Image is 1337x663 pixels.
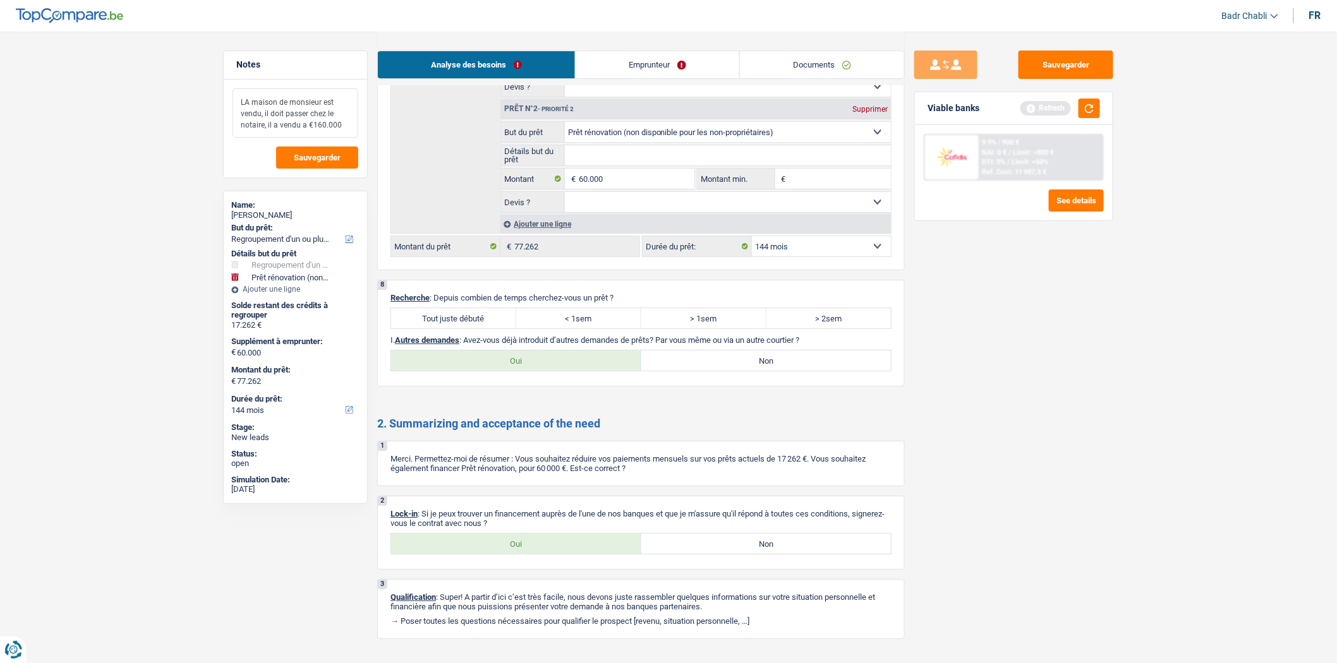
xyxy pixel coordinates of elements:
[378,580,387,589] div: 3
[501,192,565,212] label: Devis ?
[231,320,360,330] div: 17.262 €
[501,76,565,97] label: Devis ?
[390,616,892,626] p: → Poser toutes les questions nécessaires pour qualifier le prospect [revenu, situation personnell...
[231,285,360,294] div: Ajouter une ligne
[1012,158,1049,166] span: Limit: <50%
[983,168,1047,176] div: Ref. Cost: 11 987,3 €
[391,236,500,256] label: Montant du prêt
[928,103,979,114] div: Viable banks
[231,200,360,210] div: Name:
[983,158,1006,166] span: DTI: 0%
[576,51,739,78] a: Emprunteur
[391,534,641,554] label: Oui
[390,509,418,518] span: Lock-in
[983,148,1007,157] span: NAI: 0 €
[391,350,641,371] label: Oui
[516,308,641,328] label: < 1sem
[276,146,358,169] button: Sauvegarder
[390,293,892,302] p: : Depuis combien de temps cherchez-vous un prêt ?
[766,308,892,328] label: > 2sem
[1212,6,1278,27] a: Badr Chabli
[378,51,575,78] a: Analyse des besoins
[378,496,387,506] div: 2
[501,169,565,189] label: Montant
[231,337,357,347] label: Supplément à emprunter:
[1019,51,1113,79] button: Sauvegarder
[500,215,891,233] div: Ajouter une ligne
[377,417,905,431] h2: 2. Summarizing and acceptance of the need
[231,475,360,485] div: Simulation Date:
[1309,9,1321,21] div: fr
[565,169,579,189] span: €
[231,376,236,386] span: €
[500,236,514,256] span: €
[698,169,775,189] label: Montant min.
[231,301,360,320] div: Solde restant des crédits à regrouper
[231,422,360,433] div: Stage:
[378,441,387,451] div: 1
[231,458,360,469] div: open
[641,308,766,328] label: > 1sem
[1049,189,1104,212] button: See details
[983,138,1020,146] div: 9.9% | 900 €
[231,365,357,375] label: Montant du prêt:
[231,394,357,404] label: Durée du prêt:
[390,454,892,473] p: Merci. Permettez-moi de résumer : Vous souhaitez réduire vos paiements mensuels sur vos prêts act...
[641,534,892,554] label: Non
[1008,158,1010,166] span: /
[740,51,904,78] a: Documents
[849,105,891,113] div: Supprimer
[231,249,360,259] div: Détails but du prêt
[378,280,387,290] div: 8
[231,347,236,357] span: €
[231,223,357,233] label: But du prêt:
[1009,148,1012,157] span: /
[390,509,892,528] p: : Si je peux trouver un financement auprès de l'une de nos banques et que je m'assure qu'il répon...
[390,592,892,611] p: : Super! A partir d’ici c’est très facile, nous devons juste rassembler quelques informations sur...
[1013,148,1055,157] span: Limit: >800 €
[231,449,360,459] div: Status:
[538,105,574,112] span: - Priorité 2
[294,153,341,162] span: Sauvegarder
[928,145,975,169] img: Cofidis
[390,293,430,302] span: Recherche
[1222,11,1267,21] span: Badr Chabli
[775,169,789,189] span: €
[236,59,354,70] h5: Notes
[231,210,360,220] div: [PERSON_NAME]
[391,308,516,328] label: Tout juste débuté
[643,236,752,256] label: Durée du prêt:
[231,484,360,494] div: [DATE]
[16,8,123,23] img: TopCompare Logo
[390,335,892,345] p: I. : Avez-vous déjà introduit d’autres demandes de prêts? Par vous même ou via un autre courtier ?
[395,335,459,345] span: Autres demandes
[501,122,565,142] label: But du prêt
[641,350,892,371] label: Non
[231,433,360,443] div: New leads
[501,145,565,165] label: Détails but du prêt
[501,105,577,113] div: Prêt n°2
[390,592,436,602] span: Qualification
[1020,101,1071,115] div: Refresh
